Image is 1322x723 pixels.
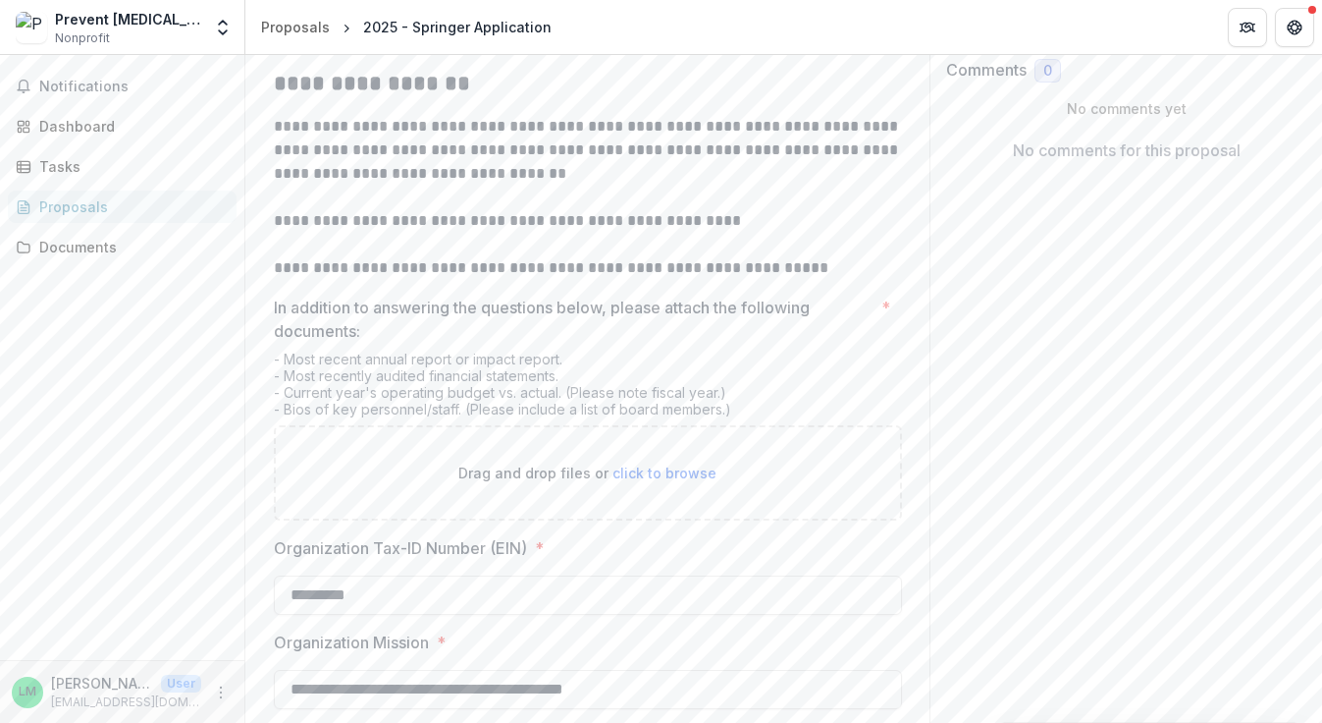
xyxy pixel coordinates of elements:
div: Lisa Morgan-Klepeis [19,686,36,698]
a: Documents [8,231,237,263]
h2: Comments [946,61,1027,80]
button: Partners [1228,8,1267,47]
img: Prevent Child Abuse New York, Inc. [16,12,47,43]
p: Organization Tax-ID Number (EIN) [274,536,527,560]
div: - Most recent annual report or impact report. - Most recently audited financial statements. - Cur... [274,351,902,425]
span: Nonprofit [55,29,110,47]
p: No comments yet [946,98,1306,119]
div: Prevent [MEDICAL_DATA] [US_STATE], Inc. [55,9,201,29]
a: Proposals [253,13,338,41]
div: 2025 - Springer Application [363,17,552,37]
p: User [161,675,201,693]
p: [PERSON_NAME] [51,673,153,694]
nav: breadcrumb [253,13,559,41]
div: Proposals [261,17,330,37]
span: Notifications [39,79,229,95]
p: No comments for this proposal [1013,139,1241,162]
div: Proposals [39,196,221,217]
p: [EMAIL_ADDRESS][DOMAIN_NAME] [51,694,201,711]
span: 0 [1043,63,1052,80]
a: Dashboard [8,110,237,142]
div: Tasks [39,156,221,177]
button: Open entity switcher [209,8,237,47]
button: Get Help [1275,8,1314,47]
div: Documents [39,237,221,257]
a: Proposals [8,191,237,223]
span: click to browse [612,465,716,481]
button: More [209,681,233,704]
p: In addition to answering the questions below, please attach the following documents: [274,296,873,343]
p: Drag and drop files or [458,463,716,483]
div: Dashboard [39,116,221,137]
button: Notifications [8,71,237,102]
p: Organization Mission [274,631,429,654]
a: Tasks [8,150,237,183]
